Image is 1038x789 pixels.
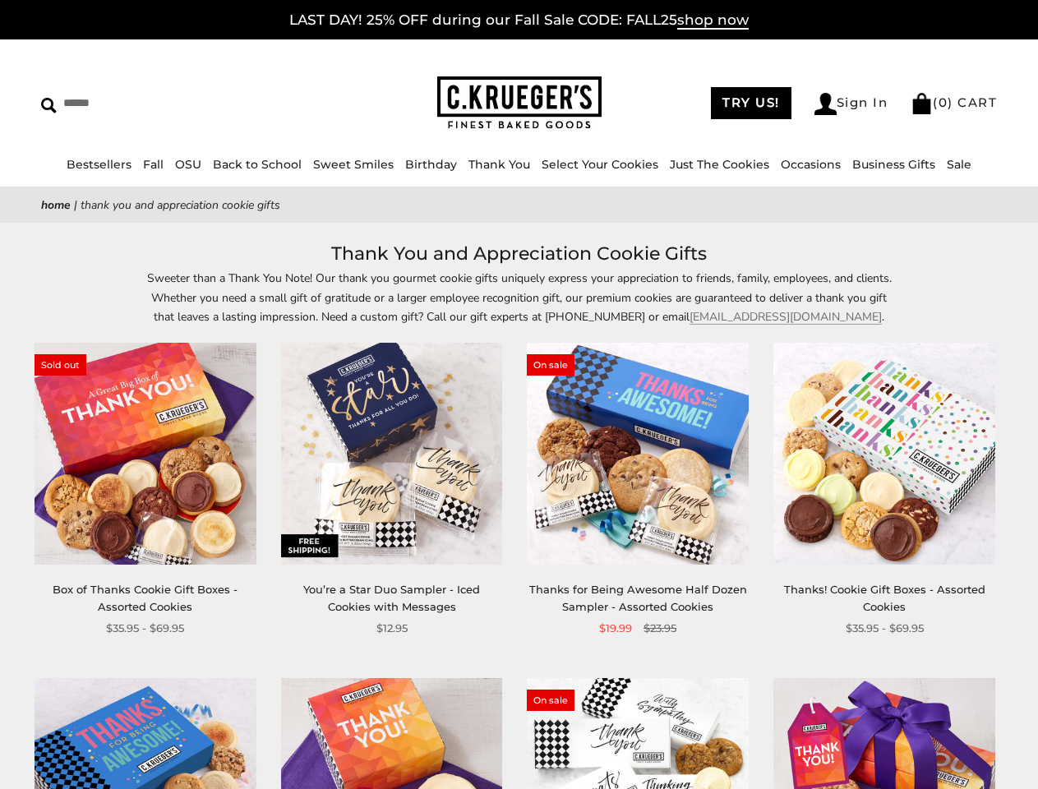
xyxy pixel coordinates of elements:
[175,157,201,172] a: OSU
[35,343,256,565] img: Box of Thanks Cookie Gift Boxes - Assorted Cookies
[690,309,882,325] a: [EMAIL_ADDRESS][DOMAIN_NAME]
[143,157,164,172] a: Fall
[911,93,933,114] img: Bag
[41,90,260,116] input: Search
[852,157,935,172] a: Business Gifts
[41,196,997,215] nav: breadcrumbs
[81,197,280,213] span: Thank You and Appreciation Cookie Gifts
[313,157,394,172] a: Sweet Smiles
[74,197,77,213] span: |
[947,157,971,172] a: Sale
[141,269,897,325] p: Sweeter than a Thank You Note! Our thank you gourmet cookie gifts uniquely express your appreciat...
[814,93,837,115] img: Account
[644,620,676,637] span: $23.95
[773,343,995,565] img: Thanks! Cookie Gift Boxes - Assorted Cookies
[106,620,184,637] span: $35.95 - $69.95
[542,157,658,172] a: Select Your Cookies
[911,95,997,110] a: (0) CART
[677,12,749,30] span: shop now
[784,583,985,613] a: Thanks! Cookie Gift Boxes - Assorted Cookies
[527,690,574,711] span: On sale
[527,354,574,376] span: On sale
[303,583,480,613] a: You’re a Star Duo Sampler - Iced Cookies with Messages
[670,157,769,172] a: Just The Cookies
[213,157,302,172] a: Back to School
[41,98,57,113] img: Search
[599,620,632,637] span: $19.99
[289,12,749,30] a: LAST DAY! 25% OFF during our Fall Sale CODE: FALL25shop now
[814,93,888,115] a: Sign In
[437,76,602,130] img: C.KRUEGER'S
[66,239,972,269] h1: Thank You and Appreciation Cookie Gifts
[529,583,747,613] a: Thanks for Being Awesome Half Dozen Sampler - Assorted Cookies
[35,354,86,376] span: Sold out
[376,620,408,637] span: $12.95
[405,157,457,172] a: Birthday
[53,583,238,613] a: Box of Thanks Cookie Gift Boxes - Assorted Cookies
[711,87,791,119] a: TRY US!
[781,157,841,172] a: Occasions
[846,620,924,637] span: $35.95 - $69.95
[281,343,503,565] img: You’re a Star Duo Sampler - Iced Cookies with Messages
[67,157,131,172] a: Bestsellers
[939,95,948,110] span: 0
[468,157,530,172] a: Thank You
[41,197,71,213] a: Home
[527,343,749,565] img: Thanks for Being Awesome Half Dozen Sampler - Assorted Cookies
